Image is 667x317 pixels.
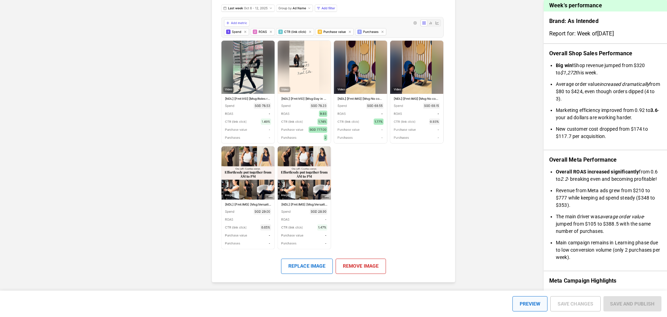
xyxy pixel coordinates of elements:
li: from 0.6 to - breaking even and becoming profitable! [556,168,661,183]
p: Report for: Week of [DATE] [549,30,661,38]
i: $1,272 [560,70,576,75]
p: Brand: As Intended [549,17,661,25]
li: The main driver was - jumped from $105 to $388.5 with the same number of purchases. [556,213,661,235]
p: Overall Meta Performance [549,156,661,164]
li: Shop revenue jumped from $320 to this week. [556,62,661,76]
button: Replace image [281,259,333,274]
li: Main campaign remains in Learning phase due to low conversion volume (only 2 purchases per week). [556,239,661,261]
li: New customer cost dropped from $174 to $117.7 per acquisition. [556,125,661,140]
b: 3.6 [650,107,657,113]
li: Revenue from Meta ads grew from $210 to $777 while keeping ad spend steady ($348 to $353). [556,187,661,209]
b: "Day in the Life Remix" video ad is a superstar [556,290,636,303]
li: Marketing efficiency improved from 0.92 to - your ad dollars are working harder. [556,107,661,121]
i: average order value [600,214,643,219]
p: Week's performance [549,2,602,9]
button: PREVIEW [512,296,547,311]
b: Overall ROAS increased significantly [556,169,639,174]
li: Average order value from $80 to $424, even though orders dipped (4 to 3). [556,81,661,103]
li: with 9.93 ROAS and good click rate (1.74%). [556,289,661,311]
i: increased dramatically [600,81,649,87]
p: Meta Campaign Highlights [549,277,661,285]
button: Remove image [336,259,386,274]
i: 2.2 [560,176,567,182]
b: Big win! [556,63,574,68]
p: Overall Shop Sales Performance [549,49,661,58]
